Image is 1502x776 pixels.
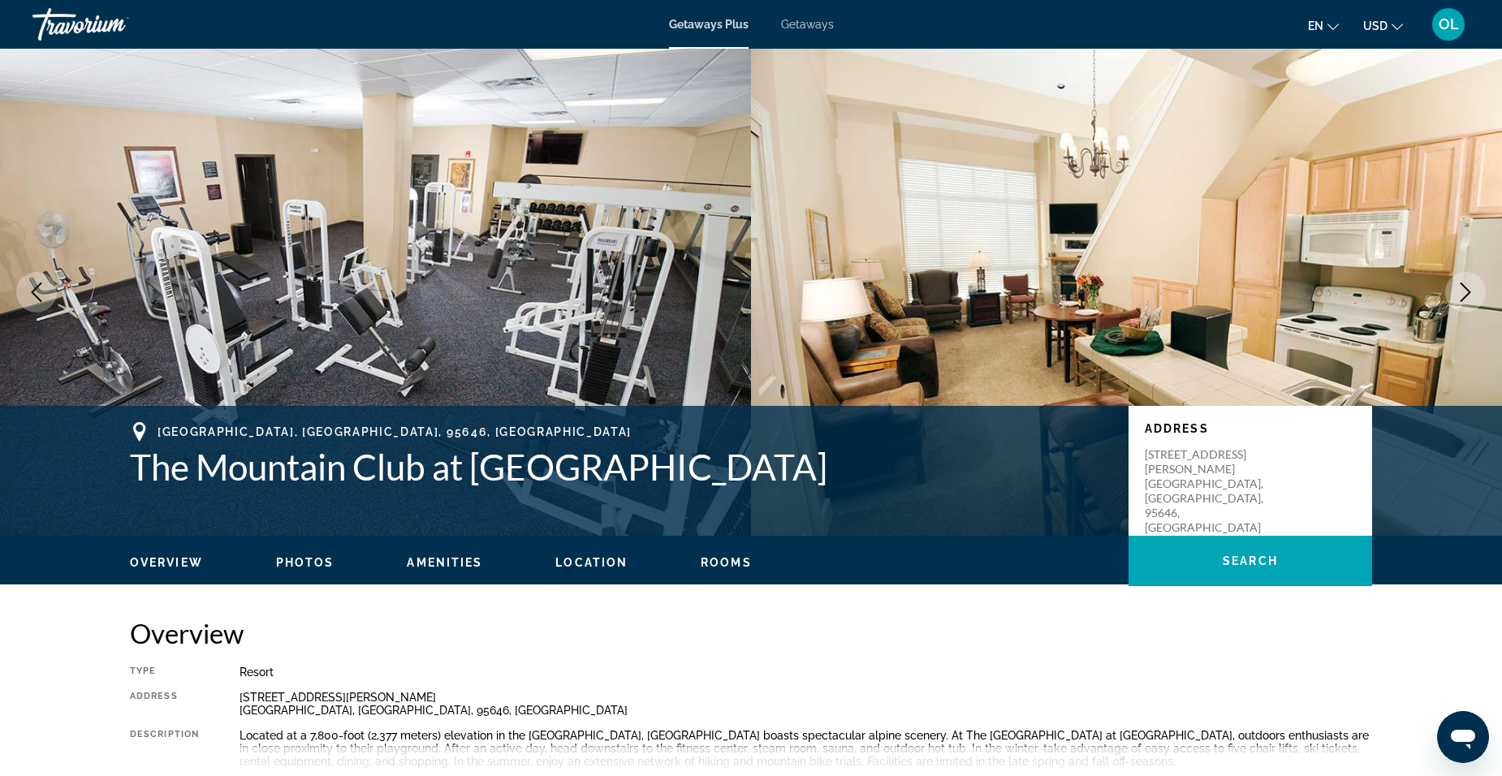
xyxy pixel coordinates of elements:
[1437,711,1489,763] iframe: Button to launch messaging window
[555,556,628,569] span: Location
[1308,19,1323,32] span: en
[781,18,834,31] a: Getaways
[130,555,203,570] button: Overview
[130,556,203,569] span: Overview
[1439,16,1459,32] span: OL
[130,729,199,768] div: Description
[555,555,628,570] button: Location
[1363,19,1388,32] span: USD
[701,555,752,570] button: Rooms
[1427,7,1470,41] button: User Menu
[130,446,1112,488] h1: The Mountain Club at [GEOGRAPHIC_DATA]
[240,666,1372,679] div: Resort
[1363,14,1403,37] button: Change currency
[16,272,57,313] button: Previous image
[407,556,482,569] span: Amenities
[130,617,1372,649] h2: Overview
[276,555,334,570] button: Photos
[701,556,752,569] span: Rooms
[32,3,195,45] a: Travorium
[130,666,199,679] div: Type
[130,691,199,717] div: Address
[407,555,482,570] button: Amenities
[240,691,1372,717] div: [STREET_ADDRESS][PERSON_NAME] [GEOGRAPHIC_DATA], [GEOGRAPHIC_DATA], 95646, [GEOGRAPHIC_DATA]
[1129,536,1372,586] button: Search
[1145,422,1356,435] p: Address
[669,18,749,31] a: Getaways Plus
[276,556,334,569] span: Photos
[1308,14,1339,37] button: Change language
[1223,554,1278,567] span: Search
[1145,447,1275,535] p: [STREET_ADDRESS][PERSON_NAME] [GEOGRAPHIC_DATA], [GEOGRAPHIC_DATA], 95646, [GEOGRAPHIC_DATA]
[158,425,632,438] span: [GEOGRAPHIC_DATA], [GEOGRAPHIC_DATA], 95646, [GEOGRAPHIC_DATA]
[240,729,1372,768] div: Located at a 7,800-foot (2,377 meters) elevation in the [GEOGRAPHIC_DATA], [GEOGRAPHIC_DATA] boas...
[1445,272,1486,313] button: Next image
